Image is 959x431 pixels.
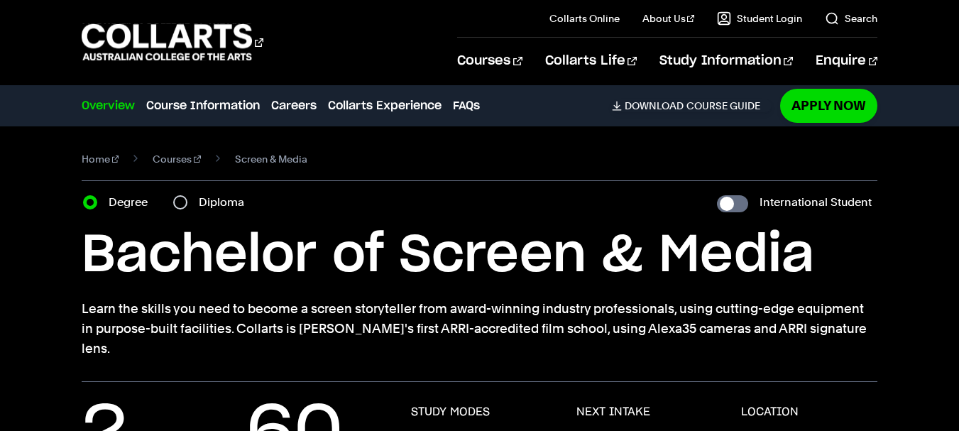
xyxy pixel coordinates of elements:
[741,405,799,419] h3: LOCATION
[199,192,253,212] label: Diploma
[153,149,201,169] a: Courses
[82,22,263,62] div: Go to homepage
[612,99,772,112] a: DownloadCourse Guide
[545,38,637,84] a: Collarts Life
[82,97,135,114] a: Overview
[825,11,877,26] a: Search
[82,224,877,288] h1: Bachelor of Screen & Media
[271,97,317,114] a: Careers
[717,11,802,26] a: Student Login
[549,11,620,26] a: Collarts Online
[780,89,877,122] a: Apply Now
[816,38,877,84] a: Enquire
[659,38,793,84] a: Study Information
[109,192,156,212] label: Degree
[642,11,695,26] a: About Us
[146,97,260,114] a: Course Information
[625,99,684,112] span: Download
[576,405,650,419] h3: NEXT INTAKE
[328,97,442,114] a: Collarts Experience
[82,149,119,169] a: Home
[457,38,522,84] a: Courses
[411,405,490,419] h3: STUDY MODES
[82,299,877,359] p: Learn the skills you need to become a screen storyteller from award-winning industry professional...
[760,192,872,212] label: International Student
[235,149,307,169] span: Screen & Media
[453,97,480,114] a: FAQs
